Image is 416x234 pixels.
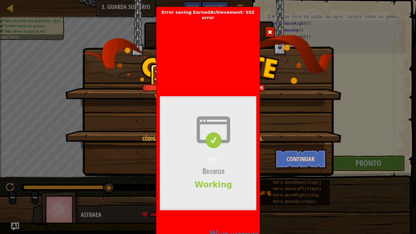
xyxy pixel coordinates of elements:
button: Continuar [275,149,327,169]
img: reward_icon_xp.png [153,69,172,82]
div: +11 [143,85,181,90]
span: You [209,157,218,162]
img: level_complete.png [83,25,333,84]
div: Você aprendeu o valor de não ser visto. [97,93,308,100]
div: Código Limpo: sem erros de codificação ou avisos. [97,135,308,143]
span: Working [195,180,232,189]
h3: Browser [160,166,267,176]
